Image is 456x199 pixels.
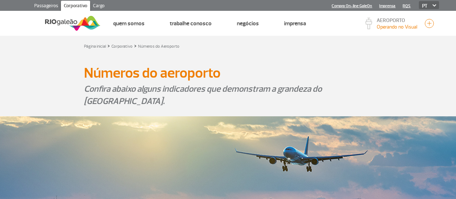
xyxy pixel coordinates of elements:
a: > [107,42,110,50]
a: Passageiros [31,1,61,12]
a: Imprensa [284,20,306,27]
a: Trabalhe Conosco [170,20,212,27]
a: RQS [403,4,411,8]
a: Compra On-line GaleOn [332,4,372,8]
h1: Números do aeroporto [84,67,372,79]
a: > [134,42,137,50]
a: Imprensa [379,4,395,8]
a: Corporativo [111,44,133,49]
a: Números do Aeroporto [138,44,180,49]
a: Cargo [90,1,107,12]
a: Corporativo [61,1,90,12]
p: Visibilidade de 7000m [377,23,417,31]
p: Confira abaixo alguns indicadores que demonstram a grandeza do [GEOGRAPHIC_DATA]. [84,83,372,107]
p: AEROPORTO [377,18,417,23]
a: Quem Somos [113,20,145,27]
a: Página inicial [84,44,106,49]
a: Negócios [237,20,259,27]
